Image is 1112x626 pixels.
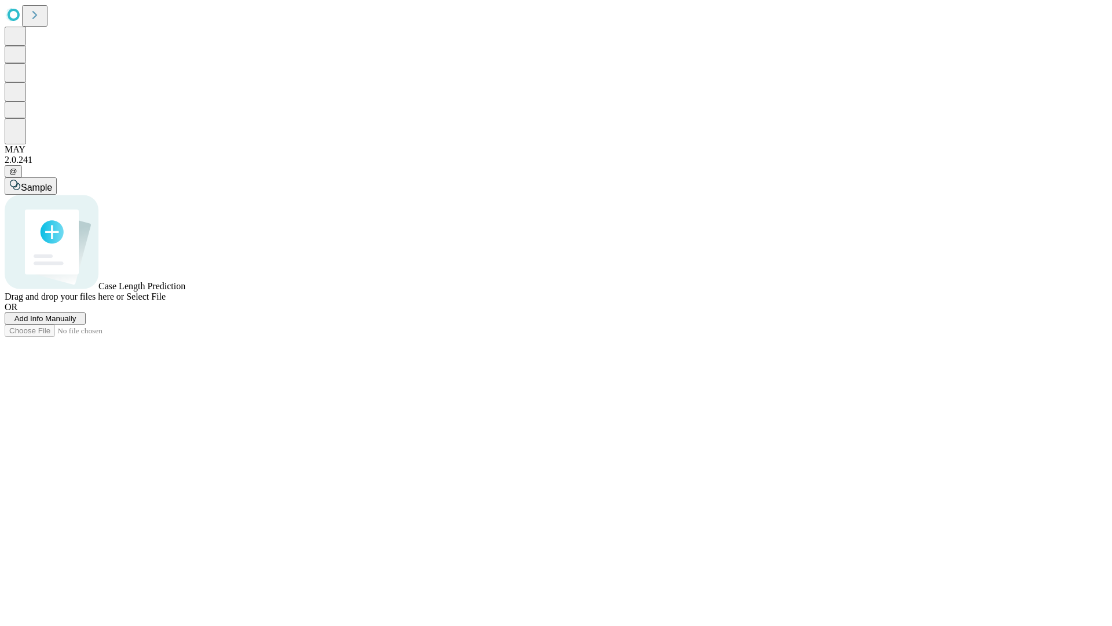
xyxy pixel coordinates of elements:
span: OR [5,302,17,312]
span: Sample [21,183,52,192]
span: Case Length Prediction [98,281,185,291]
span: Add Info Manually [14,314,76,323]
button: Sample [5,177,57,195]
span: Drag and drop your files here or [5,292,124,301]
button: Add Info Manually [5,312,86,325]
span: Select File [126,292,166,301]
div: MAY [5,144,1107,155]
button: @ [5,165,22,177]
span: @ [9,167,17,176]
div: 2.0.241 [5,155,1107,165]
